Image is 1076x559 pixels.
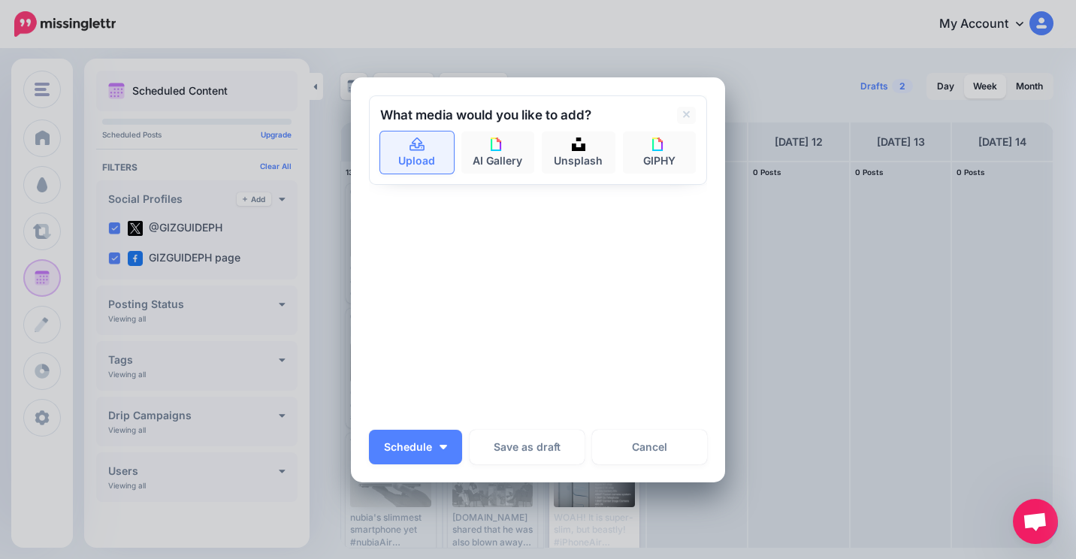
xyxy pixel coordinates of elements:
a: AI Gallery [461,131,535,174]
a: Unsplash [542,131,615,174]
h2: What media would you like to add? [380,109,591,122]
a: Upload [380,131,454,174]
a: GIPHY [623,131,697,174]
img: icon-giphy-square.png [652,137,666,151]
a: Cancel [592,430,707,464]
img: arrow-down-white.png [440,445,447,449]
img: icon-giphy-square.png [491,137,504,151]
button: Schedule [369,430,462,464]
span: Schedule [384,442,432,452]
img: icon-unsplash-square.png [572,137,585,151]
button: Save as draft [470,430,585,464]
